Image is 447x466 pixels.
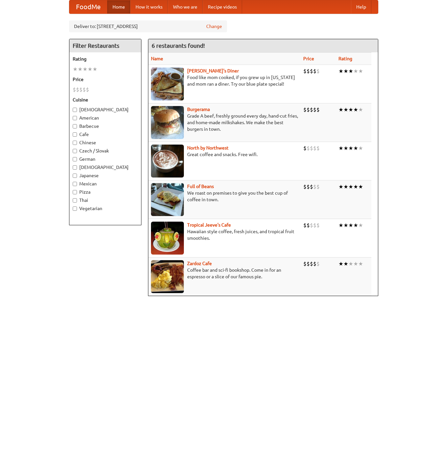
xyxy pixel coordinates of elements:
[73,76,138,83] h5: Price
[310,106,313,113] li: $
[73,205,138,212] label: Vegetarian
[310,260,313,267] li: $
[348,68,353,75] li: ★
[358,145,363,152] li: ★
[73,139,138,146] label: Chinese
[187,261,212,266] b: Zardoz Cafe
[151,151,298,158] p: Great coffee and snacks. Free wifi.
[73,106,138,113] label: [DEMOGRAPHIC_DATA]
[313,68,316,75] li: $
[187,145,229,151] a: North by Northwest
[310,68,313,75] li: $
[338,183,343,190] li: ★
[307,145,310,152] li: $
[151,260,184,293] img: zardoz.jpg
[353,183,358,190] li: ★
[73,165,77,170] input: [DEMOGRAPHIC_DATA]
[303,222,307,229] li: $
[73,115,138,121] label: American
[73,96,138,103] h5: Cuisine
[151,113,298,132] p: Grade A beef, freshly ground every day, hand-cut fries, and home-made milkshakes. We make the bes...
[151,267,298,280] p: Coffee bar and sci-fi bookshop. Come in for an espresso or a slice of our famous pie.
[307,222,310,229] li: $
[73,164,138,171] label: [DEMOGRAPHIC_DATA]
[353,106,358,113] li: ★
[92,66,97,73] li: ★
[303,56,314,61] a: Price
[353,260,358,267] li: ★
[73,124,77,128] input: Barbecue
[343,106,348,113] li: ★
[187,184,214,189] a: Full of Beans
[313,222,316,229] li: $
[151,183,184,216] img: beans.jpg
[151,56,163,61] a: Name
[73,116,77,120] input: American
[73,156,138,162] label: German
[152,42,205,49] ng-pluralize: 6 restaurants found!
[73,149,77,153] input: Czech / Slovak
[87,66,92,73] li: ★
[316,183,320,190] li: $
[73,141,77,145] input: Chinese
[310,183,313,190] li: $
[73,86,76,93] li: $
[307,260,310,267] li: $
[353,68,358,75] li: ★
[73,198,77,203] input: Thai
[203,0,242,14] a: Recipe videos
[187,107,210,112] a: Burgerama
[338,145,343,152] li: ★
[313,106,316,113] li: $
[310,222,313,229] li: $
[78,66,83,73] li: ★
[83,66,87,73] li: ★
[348,222,353,229] li: ★
[358,106,363,113] li: ★
[343,68,348,75] li: ★
[73,206,77,211] input: Vegetarian
[303,68,307,75] li: $
[313,183,316,190] li: $
[307,106,310,113] li: $
[69,0,107,14] a: FoodMe
[338,56,352,61] a: Rating
[316,145,320,152] li: $
[107,0,130,14] a: Home
[307,68,310,75] li: $
[73,174,77,178] input: Japanese
[303,260,307,267] li: $
[338,260,343,267] li: ★
[303,145,307,152] li: $
[348,106,353,113] li: ★
[206,23,222,30] a: Change
[303,106,307,113] li: $
[343,183,348,190] li: ★
[73,197,138,204] label: Thai
[358,260,363,267] li: ★
[73,131,138,138] label: Cafe
[73,123,138,129] label: Barbecue
[313,145,316,152] li: $
[73,190,77,194] input: Pizza
[69,39,141,52] h4: Filter Restaurants
[151,190,298,203] p: We roast on premises to give you the best cup of coffee in town.
[348,260,353,267] li: ★
[168,0,203,14] a: Who we are
[86,86,89,93] li: $
[73,172,138,179] label: Japanese
[151,228,298,241] p: Hawaiian style coffee, fresh juices, and tropical fruit smoothies.
[307,183,310,190] li: $
[73,189,138,195] label: Pizza
[353,145,358,152] li: ★
[73,157,77,161] input: German
[316,106,320,113] li: $
[358,222,363,229] li: ★
[79,86,83,93] li: $
[83,86,86,93] li: $
[343,222,348,229] li: ★
[316,222,320,229] li: $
